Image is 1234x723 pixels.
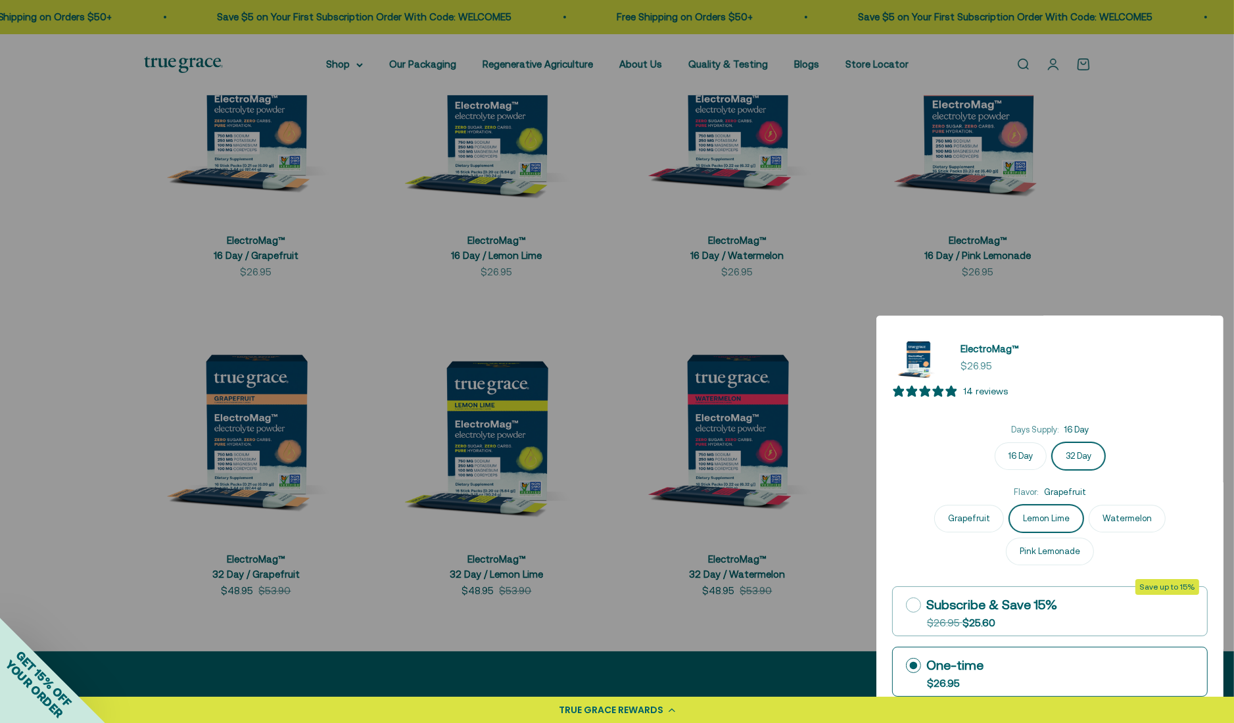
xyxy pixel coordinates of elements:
[1011,423,1059,437] legend: Days Supply:
[1014,486,1039,500] legend: Flavor:
[892,384,1008,398] div: 5 stars, 14 ratings
[13,648,74,709] span: GET 15% OFF
[1044,486,1086,500] span: Grapefruit
[559,703,664,717] div: TRUE GRACE REWARDS
[3,657,66,720] span: YOUR ORDER
[961,358,992,374] sale-price: $26.95
[892,331,945,384] img: ElectroMag™
[1064,423,1089,437] span: 16 Day
[963,384,1008,398] div: 14 reviews
[961,341,1019,357] a: ElectroMag™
